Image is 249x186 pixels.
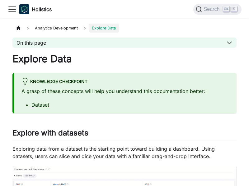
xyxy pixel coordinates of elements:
button: On this page [12,38,237,48]
h2: Explore with datasets [12,128,237,140]
h1: Explore Data [12,53,237,65]
nav: Breadcrumbs [12,24,237,33]
a: HolisticsHolistics [19,4,52,14]
kbd: K [231,6,237,12]
a: Home page [12,24,24,33]
img: Holistics [19,4,29,14]
span: Search [202,7,223,12]
div: Knowledge Checkpoint [21,78,229,86]
span: Analytics Development [32,24,81,33]
button: Search (Ctrl+K) [193,4,242,15]
a: Dataset [31,102,49,108]
b: Holistics [32,6,52,13]
p: A grasp of these concepts will help you understand this documentation better: [21,87,229,95]
p: Exploring data from a dataset is the starting point toward building a dashboard. Using datasets, ... [12,145,237,160]
button: Toggle navigation bar [7,5,17,14]
span: Explore Data [89,24,119,33]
